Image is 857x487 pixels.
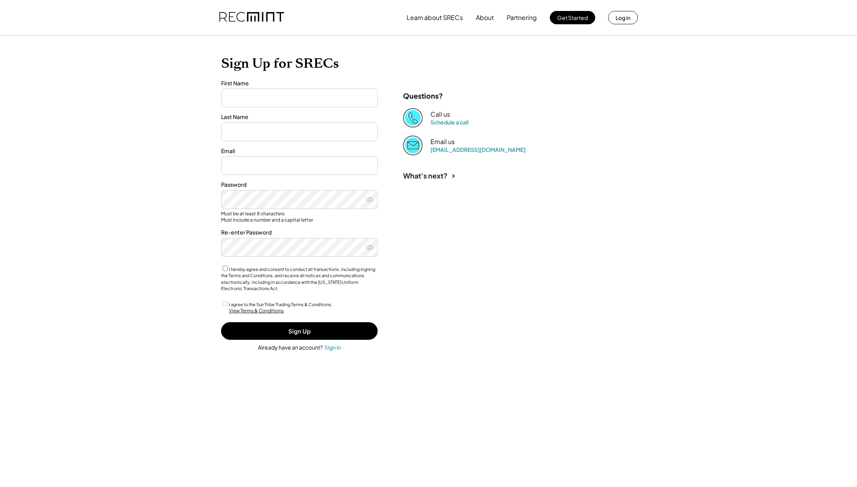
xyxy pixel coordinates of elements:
[550,11,595,24] button: Get Started
[221,267,375,291] label: I hereby agree and consent to conduct all transactions, including signing the Terms and Condition...
[229,308,284,314] div: View Terms & Conditions
[221,55,636,72] h1: Sign Up for SRECs
[507,10,537,25] button: Partnering
[258,344,323,352] div: Already have an account?
[221,147,378,155] div: Email
[403,91,443,100] div: Questions?
[221,229,378,236] div: Re-enter Password
[430,146,526,153] a: [EMAIL_ADDRESS][DOMAIN_NAME]
[407,10,463,25] button: Learn about SRECs
[476,10,494,25] button: About
[229,302,332,307] label: I agree to the Sun Tribe Trading Terms & Conditions.
[430,119,468,126] a: Schedule a call
[430,110,450,119] div: Call us
[221,322,378,340] button: Sign Up
[221,181,378,189] div: Password
[403,171,448,180] div: What's next?
[221,113,378,121] div: Last Name
[324,344,341,351] div: Sign in
[403,135,423,155] img: Email%202%403x.png
[221,211,378,223] div: Must be at least 8 characters Must include a number and a capital letter
[430,138,455,146] div: Email us
[219,4,284,31] img: recmint-logotype%403x.png
[403,108,423,128] img: Phone%20copy%403x.png
[608,11,638,24] button: Log in
[221,79,378,87] div: First Name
